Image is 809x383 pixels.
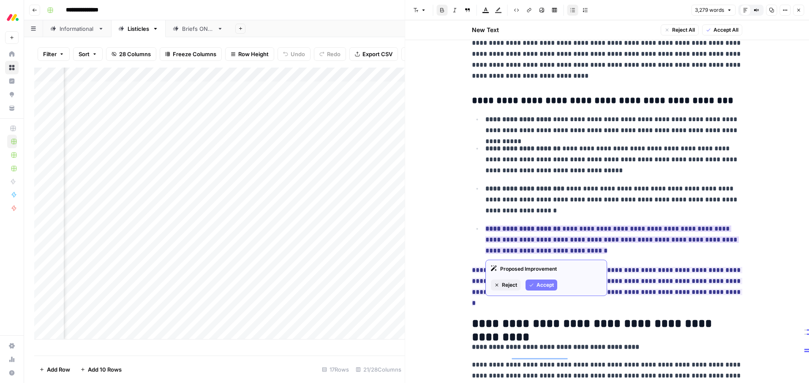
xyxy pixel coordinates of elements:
[119,50,151,58] span: 28 Columns
[88,365,122,374] span: Add 10 Rows
[43,20,111,37] a: Informational
[537,281,554,289] span: Accept
[5,101,19,115] a: Your Data
[491,280,520,291] button: Reject
[291,50,305,58] span: Undo
[5,88,19,101] a: Opportunities
[691,5,735,16] button: 3,279 words
[38,47,70,61] button: Filter
[79,50,90,58] span: Sort
[502,281,517,289] span: Reject
[5,339,19,353] a: Settings
[5,7,19,28] button: Workspace: Monday.com
[714,26,738,34] span: Accept All
[182,24,214,33] div: Briefs ONLY
[526,280,557,291] button: Accept
[5,10,20,25] img: Monday.com Logo
[702,24,742,35] button: Accept All
[695,6,724,14] span: 3,279 words
[327,50,340,58] span: Redo
[225,47,274,61] button: Row Height
[5,74,19,88] a: Insights
[5,61,19,74] a: Browse
[166,20,230,37] a: Briefs ONLY
[111,20,166,37] a: Listicles
[34,363,75,376] button: Add Row
[128,24,149,33] div: Listicles
[5,353,19,366] a: Usage
[319,363,352,376] div: 17 Rows
[173,50,216,58] span: Freeze Columns
[472,26,499,34] h2: New Text
[672,26,695,34] span: Reject All
[5,47,19,61] a: Home
[73,47,103,61] button: Sort
[75,363,127,376] button: Add 10 Rows
[661,24,699,35] button: Reject All
[352,363,405,376] div: 21/28 Columns
[60,24,95,33] div: Informational
[47,365,70,374] span: Add Row
[43,50,57,58] span: Filter
[5,366,19,380] button: Help + Support
[160,47,222,61] button: Freeze Columns
[491,265,602,273] div: Proposed Improvement
[349,47,398,61] button: Export CSV
[278,47,311,61] button: Undo
[314,47,346,61] button: Redo
[106,47,156,61] button: 28 Columns
[238,50,269,58] span: Row Height
[362,50,392,58] span: Export CSV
